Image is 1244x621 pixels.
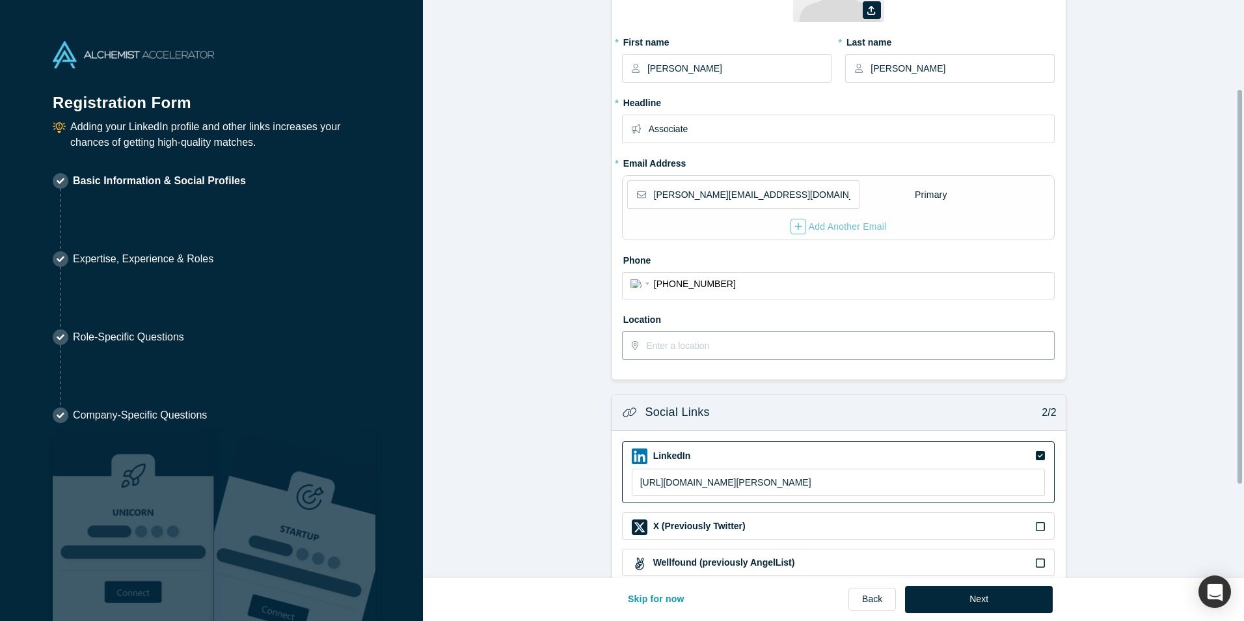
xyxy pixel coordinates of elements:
input: Enter a location [646,332,1053,359]
label: Wellfound (previously AngelList) [652,556,795,570]
a: Back [848,588,896,611]
button: Next [905,586,1053,613]
button: Add Another Email [790,218,887,235]
div: X (Previously Twitter) iconX (Previously Twitter) [622,512,1055,540]
img: LinkedIn icon [632,448,647,464]
p: Adding your LinkedIn profile and other links increases your chances of getting high-quality matches. [70,119,370,150]
label: Email Address [622,152,686,171]
p: Expertise, Experience & Roles [73,251,213,267]
img: Alchemist Accelerator Logo [53,41,214,68]
p: Company-Specific Questions [73,407,207,423]
label: Phone [622,249,1055,268]
label: Headline [622,92,1055,110]
label: X (Previously Twitter) [652,519,746,533]
h1: Registration Form [53,77,370,115]
div: LinkedIn iconLinkedIn [622,441,1055,503]
p: Basic Information & Social Profiles [73,173,246,189]
h3: Social Links [645,404,710,421]
p: Role-Specific Questions [73,329,184,345]
img: X (Previously Twitter) icon [632,519,647,535]
label: LinkedIn [652,449,691,463]
input: Partner, CEO [649,115,1054,143]
label: Location [622,309,1055,327]
div: Wellfound (previously AngelList) iconWellfound (previously AngelList) [622,549,1055,576]
button: Skip for now [614,586,698,613]
label: Last name [845,31,1055,49]
div: Add Another Email [791,219,887,234]
div: Primary [914,184,948,206]
p: 2/2 [1035,405,1057,421]
label: First name [622,31,832,49]
img: Wellfound (previously AngelList) icon [632,556,647,572]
